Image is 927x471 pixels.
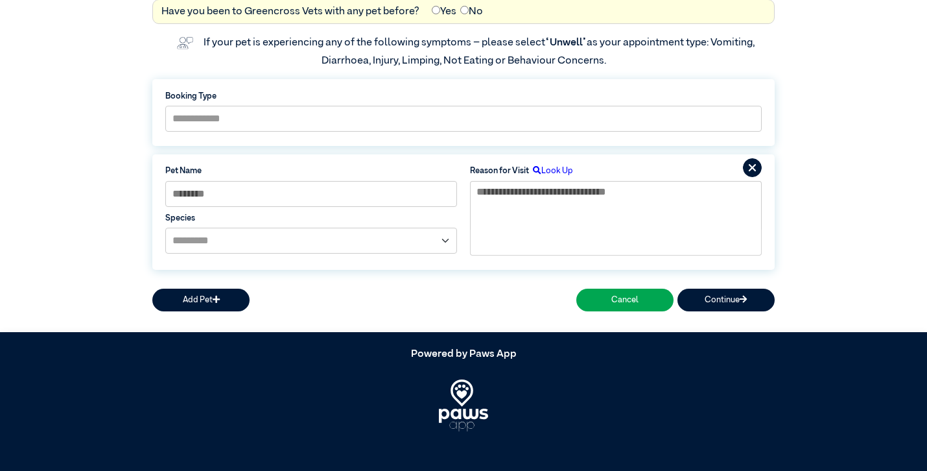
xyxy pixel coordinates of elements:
button: Continue [677,289,775,311]
label: If your pet is experiencing any of the following symptoms – please select as your appointment typ... [204,38,757,66]
label: No [460,4,483,19]
h5: Powered by Paws App [152,348,775,361]
button: Cancel [576,289,674,311]
input: No [460,6,469,14]
label: Yes [432,4,456,19]
label: Look Up [529,165,573,177]
label: Reason for Visit [470,165,529,177]
span: “Unwell” [545,38,587,48]
label: Pet Name [165,165,457,177]
img: PawsApp [439,380,489,431]
button: Add Pet [152,289,250,311]
img: vet [172,32,197,53]
label: Booking Type [165,90,762,103]
label: Have you been to Greencross Vets with any pet before? [161,4,419,19]
input: Yes [432,6,440,14]
label: Species [165,212,457,224]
